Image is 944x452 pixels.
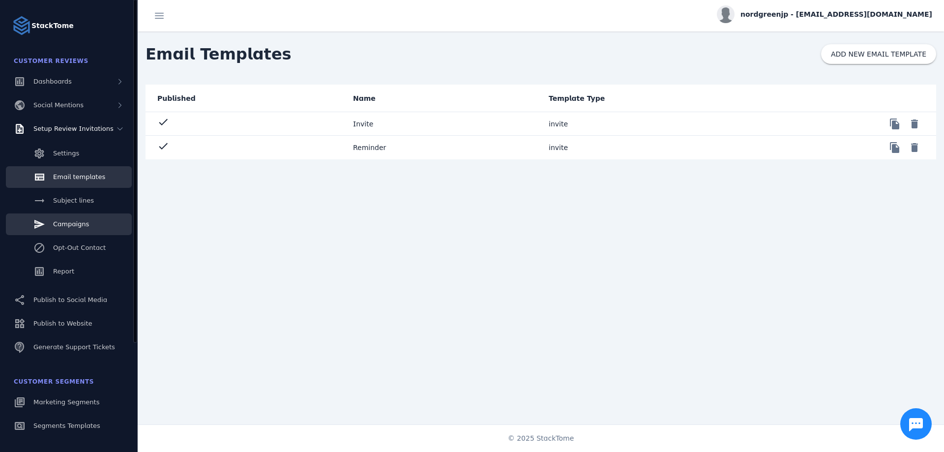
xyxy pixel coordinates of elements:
a: Marketing Segments [6,392,132,413]
mat-icon: check [157,140,169,152]
mat-icon: check [157,116,169,128]
span: nordgreenjp - [EMAIL_ADDRESS][DOMAIN_NAME] [740,9,932,20]
a: Publish to Social Media [6,289,132,311]
span: Marketing Segments [33,398,99,406]
a: Publish to Website [6,313,132,334]
span: Subject lines [53,197,94,204]
mat-cell: invite [541,136,737,159]
strong: StackTome [31,21,74,31]
button: nordgreenjp - [EMAIL_ADDRESS][DOMAIN_NAME] [717,5,932,23]
a: Settings [6,143,132,164]
a: Email templates [6,166,132,188]
mat-header-cell: Template Type [541,85,737,112]
span: ADD NEW EMAIL TEMPLATE [831,51,926,58]
a: Segments Templates [6,415,132,437]
span: Customer Reviews [14,58,88,64]
span: Segments Templates [33,422,100,429]
span: Report [53,268,74,275]
span: Publish to Website [33,320,92,327]
span: Customer Segments [14,378,94,385]
span: Email Templates [138,34,299,74]
span: Setup Review Invitations [33,125,114,132]
a: Report [6,261,132,282]
a: Opt-Out Contact [6,237,132,259]
span: Dashboards [33,78,72,85]
mat-cell: invite [541,112,737,136]
span: Social Mentions [33,101,84,109]
span: Email templates [53,173,105,181]
mat-cell: Reminder [345,136,541,159]
mat-header-cell: Published [146,85,345,112]
a: Subject lines [6,190,132,211]
mat-header-cell: Name [345,85,541,112]
span: Settings [53,150,79,157]
span: Publish to Social Media [33,296,107,303]
span: Campaigns [53,220,89,228]
a: Generate Support Tickets [6,336,132,358]
span: Opt-Out Contact [53,244,106,251]
img: profile.jpg [717,5,735,23]
mat-cell: Invite [345,112,541,136]
span: Generate Support Tickets [33,343,115,351]
span: © 2025 StackTome [508,433,574,444]
img: Logo image [12,16,31,35]
a: Campaigns [6,213,132,235]
button: ADD NEW EMAIL TEMPLATE [821,44,936,64]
